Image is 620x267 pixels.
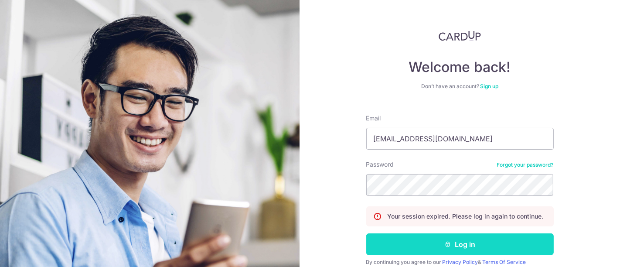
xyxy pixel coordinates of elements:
[366,259,554,266] div: By continuing you agree to our &
[366,160,394,169] label: Password
[366,233,554,255] button: Log in
[366,83,554,90] div: Don’t have an account?
[366,114,381,123] label: Email
[388,212,544,221] p: Your session expired. Please log in again to continue.
[443,259,478,265] a: Privacy Policy
[366,128,554,150] input: Enter your Email
[439,31,481,41] img: CardUp Logo
[480,83,498,89] a: Sign up
[483,259,526,265] a: Terms Of Service
[497,161,554,168] a: Forgot your password?
[366,58,554,76] h4: Welcome back!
